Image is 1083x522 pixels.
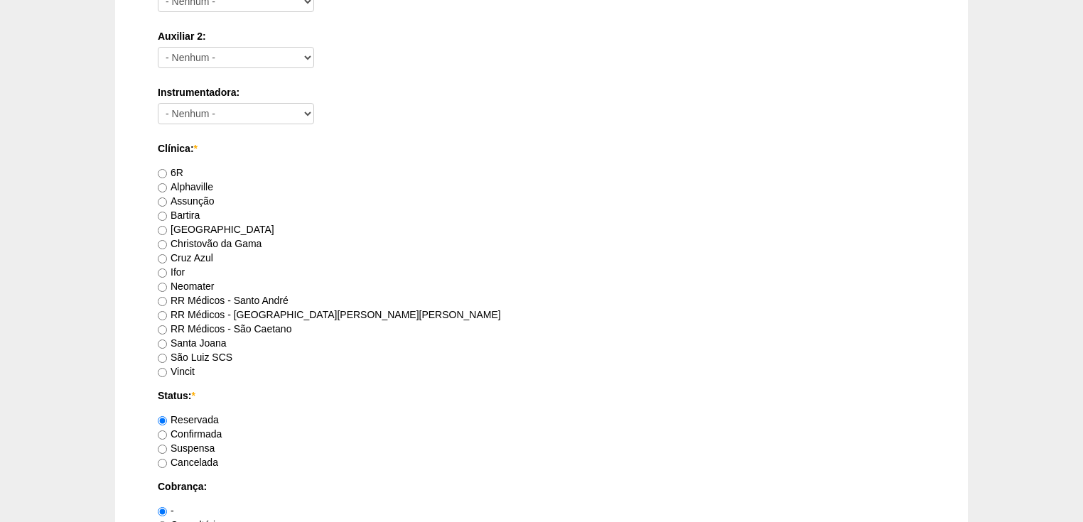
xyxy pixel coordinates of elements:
input: RR Médicos - [GEOGRAPHIC_DATA][PERSON_NAME][PERSON_NAME] [158,311,167,320]
label: Ifor [158,266,185,278]
input: [GEOGRAPHIC_DATA] [158,226,167,235]
input: Santa Joana [158,339,167,349]
label: Vincit [158,366,195,377]
input: Neomater [158,283,167,292]
input: Confirmada [158,430,167,440]
input: Bartira [158,212,167,221]
input: Vincit [158,368,167,377]
label: Clínica: [158,141,925,156]
label: Santa Joana [158,337,227,349]
label: Cruz Azul [158,252,213,263]
label: RR Médicos - São Caetano [158,323,291,335]
label: Instrumentadora: [158,85,925,99]
label: 6R [158,167,183,178]
label: RR Médicos - [GEOGRAPHIC_DATA][PERSON_NAME][PERSON_NAME] [158,309,501,320]
input: RR Médicos - Santo André [158,297,167,306]
input: Cancelada [158,459,167,468]
label: Auxiliar 2: [158,29,925,43]
label: Alphaville [158,181,213,192]
label: Reservada [158,414,219,425]
input: Cruz Azul [158,254,167,263]
label: Christovão da Gama [158,238,262,249]
label: Cancelada [158,457,218,468]
label: São Luiz SCS [158,352,232,363]
label: Suspensa [158,442,215,454]
label: Neomater [158,281,214,292]
input: Suspensa [158,445,167,454]
input: São Luiz SCS [158,354,167,363]
label: Bartira [158,210,200,221]
label: Confirmada [158,428,222,440]
input: 6R [158,169,167,178]
label: RR Médicos - Santo André [158,295,289,306]
input: Christovão da Gama [158,240,167,249]
label: Cobrança: [158,479,925,494]
input: Ifor [158,268,167,278]
span: Este campo é obrigatório. [191,390,195,401]
input: Assunção [158,197,167,207]
input: RR Médicos - São Caetano [158,325,167,335]
input: - [158,507,167,516]
span: Este campo é obrigatório. [194,143,198,154]
label: - [158,505,174,516]
label: Status: [158,388,925,403]
label: Assunção [158,195,214,207]
input: Reservada [158,416,167,425]
input: Alphaville [158,183,167,192]
label: [GEOGRAPHIC_DATA] [158,224,274,235]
